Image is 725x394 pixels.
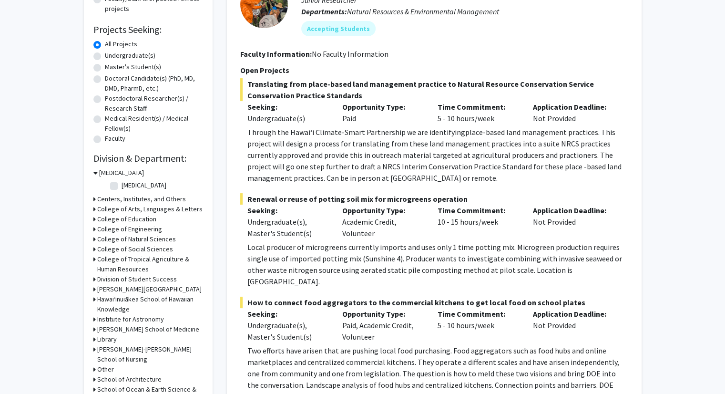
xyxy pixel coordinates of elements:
h3: [PERSON_NAME][GEOGRAPHIC_DATA] [97,284,202,294]
b: Faculty Information: [240,49,312,59]
label: Undergraduate(s) [105,51,155,61]
div: Not Provided [526,205,621,239]
div: Academic Credit, Volunteer [335,205,430,239]
iframe: Chat [7,351,41,387]
p: Seeking: [247,205,328,216]
label: Master's Student(s) [105,62,161,72]
div: Undergraduate(s) [247,113,328,124]
div: Not Provided [526,308,621,342]
h3: [PERSON_NAME] School of Medicine [97,324,199,334]
h3: Centers, Institutes, and Others [97,194,186,204]
div: Not Provided [526,101,621,124]
div: 10 - 15 hours/week [430,205,526,239]
h3: Division of Student Success [97,274,177,284]
span: No Faculty Information [312,49,388,59]
div: 5 - 10 hours/week [430,308,526,342]
mat-chip: Accepting Students [301,21,376,36]
h3: College of Tropical Agriculture & Human Resources [97,254,203,274]
div: Paid [335,101,430,124]
p: Seeking: [247,101,328,113]
label: [MEDICAL_DATA] [122,180,166,190]
h3: College of Social Sciences [97,244,173,254]
h3: Hawaiʻinuiākea School of Hawaiian Knowledge [97,294,203,314]
h3: Institute for Astronomy [97,314,164,324]
h3: College of Natural Sciences [97,234,176,244]
p: Opportunity Type: [342,205,423,216]
span: How to connect food aggregators to the commercial kitchens to get local food on school plates [240,297,628,308]
div: Undergraduate(s), Master's Student(s) [247,216,328,239]
b: Departments: [301,7,347,16]
label: Faculty [105,134,125,144]
p: Local producer of microgreens currently imports and uses only 1 time potting mix. Microgreen prod... [247,241,628,287]
span: Translating from place-based land management practice to Natural Resource Conservation Service Co... [240,78,628,101]
h3: College of Arts, Languages & Letters [97,204,203,214]
h2: Division & Department: [93,153,203,164]
h3: School of Architecture [97,374,162,384]
p: Open Projects [240,64,628,76]
p: Seeking: [247,308,328,320]
p: Time Commitment: [438,308,519,320]
div: 5 - 10 hours/week [430,101,526,124]
h3: Other [97,364,114,374]
h3: College of Education [97,214,156,224]
label: All Projects [105,39,137,49]
label: Doctoral Candidate(s) (PhD, MD, DMD, PharmD, etc.) [105,73,203,93]
h3: [PERSON_NAME]-[PERSON_NAME] School of Nursing [97,344,203,364]
h2: Projects Seeking: [93,24,203,35]
p: Application Deadline: [533,101,614,113]
p: Application Deadline: [533,205,614,216]
h3: [MEDICAL_DATA] [99,168,144,178]
p: Time Commitment: [438,101,519,113]
span: place-based land management practices. This project will design a process for translating from th... [247,127,622,183]
p: Time Commitment: [438,205,519,216]
p: Opportunity Type: [342,101,423,113]
span: Renewal or reuse of potting soil mix for microgreens operation [240,193,628,205]
p: Application Deadline: [533,308,614,320]
div: Undergraduate(s), Master's Student(s) [247,320,328,342]
p: Through the Hawaiʻi Climate-Smart Partnership we are identifying [247,126,628,184]
h3: College of Engineering [97,224,162,234]
div: Paid, Academic Credit, Volunteer [335,308,430,342]
label: Postdoctoral Researcher(s) / Research Staff [105,93,203,114]
p: Opportunity Type: [342,308,423,320]
label: Medical Resident(s) / Medical Fellow(s) [105,114,203,134]
h3: Library [97,334,117,344]
span: Natural Resources & Environmental Management [347,7,499,16]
